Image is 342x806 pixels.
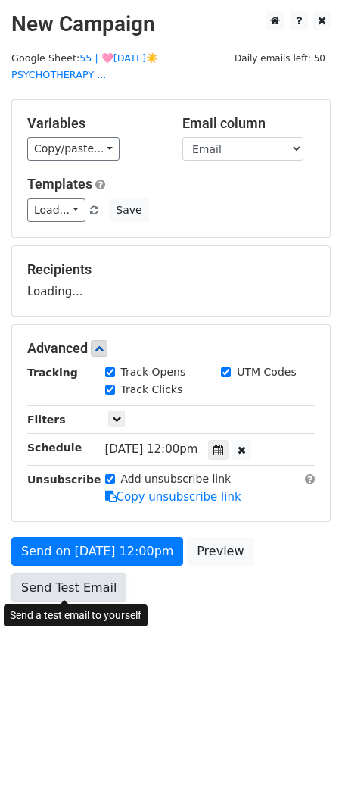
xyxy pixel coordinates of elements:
label: Track Opens [121,364,186,380]
a: Copy/paste... [27,137,120,161]
a: Copy unsubscribe link [105,490,241,504]
strong: Schedule [27,442,82,454]
strong: Filters [27,414,66,426]
h5: Variables [27,115,160,132]
strong: Unsubscribe [27,473,101,486]
label: UTM Codes [237,364,296,380]
h5: Recipients [27,261,315,278]
span: [DATE] 12:00pm [105,442,198,456]
a: Send Test Email [11,573,126,602]
a: Preview [187,537,253,566]
span: Daily emails left: 50 [229,50,331,67]
h5: Advanced [27,340,315,357]
div: Loading... [27,261,315,301]
button: Save [109,198,148,222]
a: Send on [DATE] 12:00pm [11,537,183,566]
strong: Tracking [27,367,78,379]
a: 55 | 🩷[DATE]☀️PSYCHOTHERAPY ... [11,52,158,81]
a: Load... [27,198,85,222]
a: Templates [27,176,92,192]
div: Send a test email to yourself [4,604,148,626]
h2: New Campaign [11,11,331,37]
h5: Email column [182,115,315,132]
iframe: Chat Widget [266,733,342,806]
a: Daily emails left: 50 [229,52,331,64]
label: Track Clicks [121,382,183,398]
small: Google Sheet: [11,52,158,81]
label: Add unsubscribe link [121,471,232,487]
